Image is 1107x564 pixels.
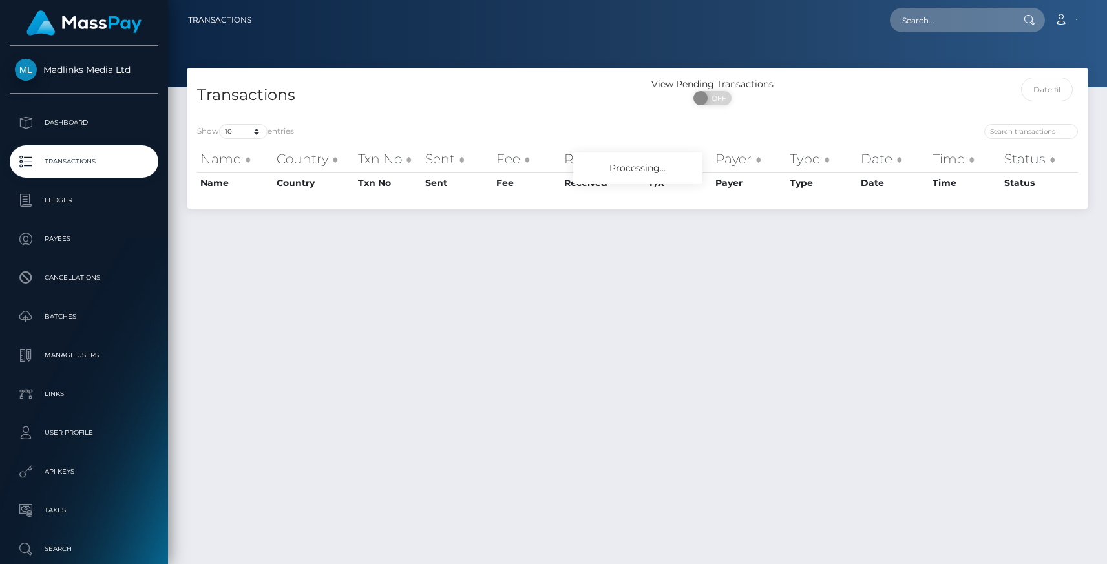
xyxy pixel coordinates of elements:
[646,146,712,172] th: F/X
[573,152,702,184] div: Processing...
[1001,146,1078,172] th: Status
[15,229,153,249] p: Payees
[493,172,561,193] th: Fee
[197,146,273,172] th: Name
[15,423,153,443] p: User Profile
[929,172,1002,193] th: Time
[712,172,786,193] th: Payer
[712,146,786,172] th: Payer
[929,146,1002,172] th: Time
[26,10,142,36] img: MassPay Logo
[15,462,153,481] p: API Keys
[10,339,158,371] a: Manage Users
[561,172,646,193] th: Received
[10,494,158,527] a: Taxes
[422,172,493,193] th: Sent
[197,124,294,139] label: Show entries
[219,124,268,139] select: Showentries
[786,172,858,193] th: Type
[10,107,158,139] a: Dashboard
[10,300,158,333] a: Batches
[10,262,158,294] a: Cancellations
[10,455,158,488] a: API Keys
[355,146,422,172] th: Txn No
[197,84,628,107] h4: Transactions
[561,146,646,172] th: Received
[273,172,355,193] th: Country
[273,146,355,172] th: Country
[15,501,153,520] p: Taxes
[15,59,37,81] img: Madlinks Media Ltd
[10,378,158,410] a: Links
[15,539,153,559] p: Search
[10,223,158,255] a: Payees
[197,172,273,193] th: Name
[638,78,788,91] div: View Pending Transactions
[786,146,858,172] th: Type
[10,64,158,76] span: Madlinks Media Ltd
[15,191,153,210] p: Ledger
[1001,172,1078,193] th: Status
[15,113,153,132] p: Dashboard
[858,146,929,172] th: Date
[15,384,153,404] p: Links
[858,172,929,193] th: Date
[15,268,153,287] p: Cancellations
[15,346,153,365] p: Manage Users
[984,124,1078,139] input: Search transactions
[188,6,251,34] a: Transactions
[493,146,561,172] th: Fee
[422,146,493,172] th: Sent
[10,145,158,178] a: Transactions
[1021,78,1073,101] input: Date filter
[15,307,153,326] p: Batches
[701,91,733,105] span: OFF
[15,152,153,171] p: Transactions
[355,172,422,193] th: Txn No
[890,8,1011,32] input: Search...
[10,184,158,216] a: Ledger
[10,417,158,449] a: User Profile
